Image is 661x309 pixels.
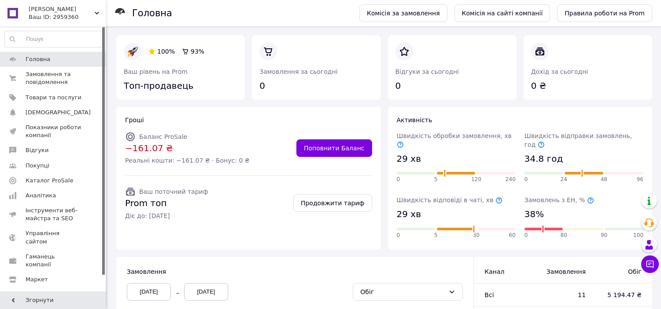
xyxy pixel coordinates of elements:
span: Каталог ProSale [26,177,73,185]
span: Баланс ProSale [139,133,187,140]
span: 240 [506,176,516,183]
span: Гроші [125,116,144,124]
span: Налаштування [26,291,70,298]
span: 11 [544,291,586,299]
span: 96 [637,176,643,183]
input: Пошук [5,31,103,47]
span: Маркет [26,276,48,284]
span: Діє до: [DATE] [125,211,208,220]
span: [DEMOGRAPHIC_DATA] [26,109,91,116]
span: 5 [434,176,438,183]
span: 0 [524,176,528,183]
span: Активність [397,116,432,124]
div: [DATE] [127,283,171,301]
span: Показники роботи компанії [26,124,81,139]
span: 24 [561,176,567,183]
span: Замовлення та повідомлення [26,70,81,86]
a: Комісія на сайті компанії [454,4,550,22]
span: Замовлення [127,268,166,275]
span: Замовлень з ЕН, % [524,196,594,204]
span: 80 [561,232,567,239]
div: Ваш ID: 2959360 [29,13,106,21]
span: 29 хв [397,153,421,165]
span: 48 [601,176,607,183]
span: 5 [434,232,438,239]
span: 93% [191,48,204,55]
span: 5 194.47 ₴ [603,291,642,299]
span: 29 хв [397,208,421,221]
span: Швидкість обробки замовлення, хв [397,132,512,148]
span: 60 [509,232,515,239]
span: 90 [601,232,607,239]
span: Prom топ [125,197,208,210]
div: [DATE] [184,283,228,301]
span: Аналітика [26,192,56,200]
a: Правила роботи на Prom [557,4,652,22]
span: −161.07 ₴ [125,142,250,155]
a: Комісія за замовлення [359,4,447,22]
div: Обіг [360,287,445,297]
span: Відгуки [26,146,48,154]
span: 38% [524,208,544,221]
span: Всi [484,291,494,298]
h1: Головна [132,8,172,18]
span: Швидкість відповіді в чаті, хв [397,196,502,204]
span: Глорія [29,5,95,13]
span: Управління сайтом [26,229,81,245]
button: Чат з покупцем [641,255,659,273]
span: Реальні кошти: −161.07 ₴ · Бонус: 0 ₴ [125,156,250,165]
span: Канал [484,268,504,275]
span: Ваш поточний тариф [139,188,208,195]
span: 100% [157,48,175,55]
span: Інструменти веб-майстра та SEO [26,207,81,222]
span: Обіг [603,267,642,276]
span: Швидкість відправки замовлень, год [524,132,632,148]
span: Покупці [26,162,49,170]
span: 0 [397,176,400,183]
span: Гаманець компанії [26,253,81,269]
span: 30 [473,232,480,239]
span: 100 [633,232,643,239]
a: Поповнити Баланс [296,139,372,157]
span: 34.8 год [524,153,563,165]
span: 0 [397,232,400,239]
span: 0 [524,232,528,239]
span: Замовлення [544,267,586,276]
span: Товари та послуги [26,94,81,102]
span: Головна [26,55,50,63]
a: Продовжити тариф [293,194,372,212]
span: 120 [471,176,481,183]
